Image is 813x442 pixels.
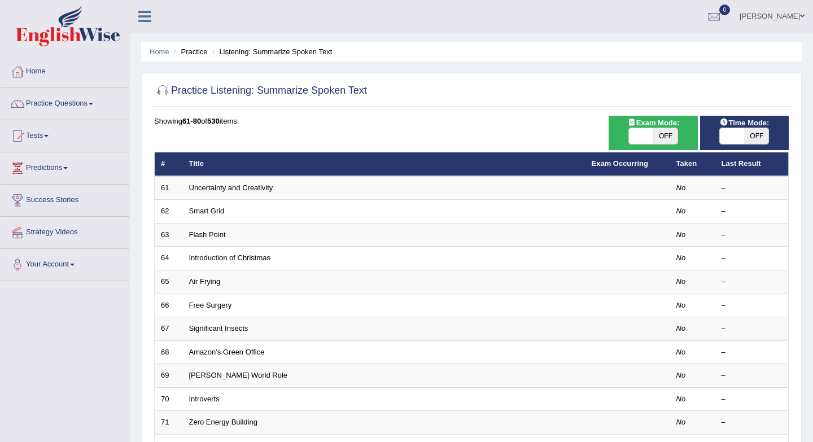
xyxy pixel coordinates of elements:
div: Show exams occurring in exams [609,116,697,150]
span: Exam Mode: [623,117,684,129]
a: Predictions [1,152,129,181]
td: 63 [155,223,183,247]
div: – [722,417,783,428]
em: No [676,301,686,309]
em: No [676,230,686,239]
div: – [722,323,783,334]
div: – [722,347,783,358]
a: Smart Grid [189,207,225,215]
a: Your Account [1,249,129,277]
a: Practice Questions [1,88,129,116]
a: Strategy Videos [1,217,129,245]
a: Zero Energy Building [189,418,257,426]
div: – [722,230,783,240]
td: 66 [155,294,183,317]
a: Introduction of Christmas [189,253,271,262]
td: 64 [155,247,183,270]
div: – [722,183,783,194]
a: Success Stories [1,185,129,213]
em: No [676,277,686,286]
th: # [155,152,183,176]
th: Taken [670,152,715,176]
em: No [676,324,686,332]
a: Free Surgery [189,301,232,309]
h2: Practice Listening: Summarize Spoken Text [154,82,367,99]
li: Listening: Summarize Spoken Text [209,46,332,57]
td: 67 [155,317,183,341]
div: – [722,253,783,264]
th: Title [183,152,585,176]
em: No [676,371,686,379]
span: Time Mode: [715,117,773,129]
td: 69 [155,364,183,388]
span: OFF [744,128,768,144]
em: No [676,183,686,192]
td: 65 [155,270,183,294]
div: – [722,277,783,287]
a: [PERSON_NAME] World Role [189,371,288,379]
em: No [676,207,686,215]
em: No [676,253,686,262]
em: No [676,395,686,403]
a: Air Frying [189,277,221,286]
div: – [722,300,783,311]
td: 71 [155,411,183,435]
td: 61 [155,176,183,200]
td: 70 [155,387,183,411]
li: Practice [171,46,207,57]
a: Introverts [189,395,220,403]
span: 0 [719,5,731,15]
th: Last Result [715,152,789,176]
a: Home [150,47,169,56]
em: No [676,418,686,426]
div: Showing of items. [154,116,789,126]
b: 530 [207,117,220,125]
a: Exam Occurring [592,159,648,168]
a: Amazon’s Green Office [189,348,265,356]
div: – [722,206,783,217]
a: Home [1,56,129,84]
a: Significant Insects [189,324,248,332]
td: 62 [155,200,183,224]
span: OFF [653,128,677,144]
a: Uncertainty and Creativity [189,183,273,192]
a: Flash Point [189,230,226,239]
a: Tests [1,120,129,148]
div: – [722,370,783,381]
td: 68 [155,340,183,364]
em: No [676,348,686,356]
b: 61-80 [182,117,201,125]
div: – [722,394,783,405]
